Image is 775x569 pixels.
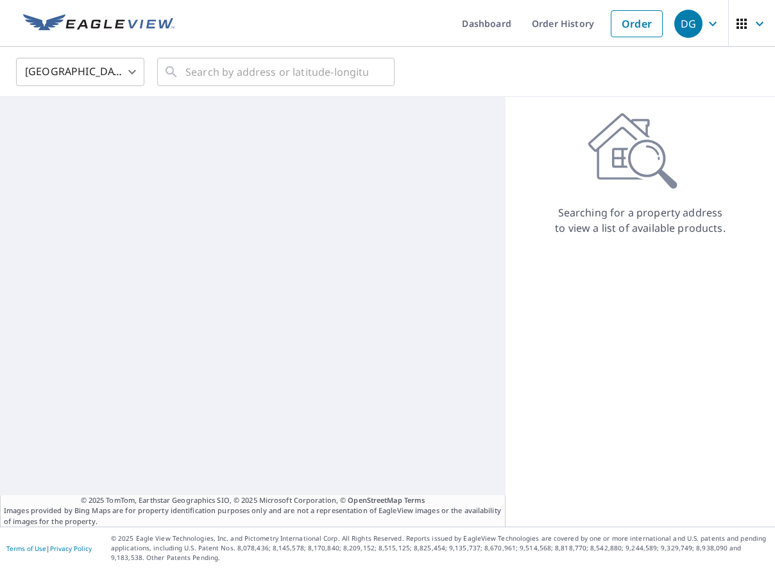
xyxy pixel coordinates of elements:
a: OpenStreetMap [348,495,402,505]
a: Order [611,10,663,37]
a: Privacy Policy [50,544,92,553]
p: | [6,545,92,552]
p: © 2025 Eagle View Technologies, Inc. and Pictometry International Corp. All Rights Reserved. Repo... [111,534,769,563]
a: Terms [404,495,425,505]
p: Searching for a property address to view a list of available products. [554,205,726,236]
div: [GEOGRAPHIC_DATA] [16,54,144,90]
input: Search by address or latitude-longitude [185,54,368,90]
a: Terms of Use [6,544,46,553]
div: DG [674,10,703,38]
img: EV Logo [23,14,175,33]
span: © 2025 TomTom, Earthstar Geographics SIO, © 2025 Microsoft Corporation, © [81,495,425,506]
